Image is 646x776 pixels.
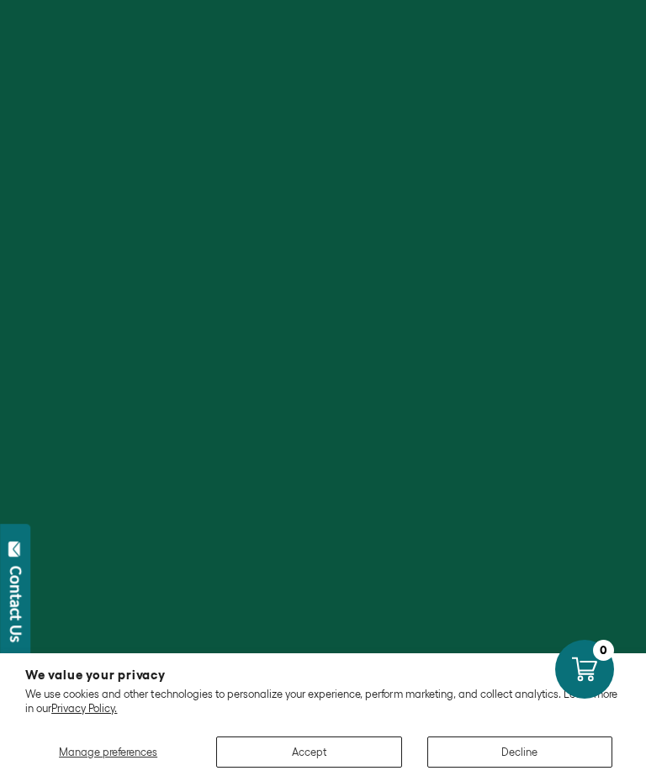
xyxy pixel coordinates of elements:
button: Decline [427,736,612,768]
a: Privacy Policy. [51,702,117,715]
p: We use cookies and other technologies to personalize your experience, perform marketing, and coll... [25,688,621,715]
div: Contact Us [8,566,24,642]
h2: We value your privacy [25,668,621,681]
button: Accept [216,736,401,768]
button: Manage preferences [25,736,191,768]
span: Manage preferences [59,746,157,758]
div: 0 [593,640,614,661]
